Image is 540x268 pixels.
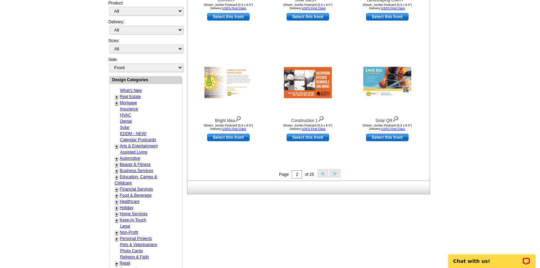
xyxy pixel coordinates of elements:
div: Side: [109,57,183,73]
div: Construction 1 [270,114,346,124]
a: EDDM - NEW! [120,131,147,136]
a: Pets & Veterinarians [120,242,158,247]
a: HVAC [120,113,131,118]
div: Shown: Jumbo Postcard (5.5 x 8.5") Delivery: [191,3,266,10]
a: Beauty & Fitness [120,162,151,167]
span: Page [279,172,289,177]
iframe: LiveChat chat widget [444,246,540,268]
div: Bright Idea [191,114,266,124]
a: Business Services [120,168,153,173]
a: Personal Projects [120,236,152,241]
a: use this design [366,134,409,141]
img: view design details [235,114,241,122]
a: Dental [120,119,132,124]
a: Home Services [120,211,148,216]
a: Calendar Postcards [120,137,156,142]
a: + [115,100,118,106]
a: Holiday [120,205,134,210]
a: use this design [287,13,329,21]
a: + [115,144,118,149]
div: Shown: Jumbo Postcard (5.5 x 8.5") Delivery: [270,124,346,131]
a: + [115,205,118,211]
a: + [115,156,118,161]
div: Shown: Jumbo Postcard (5.5 x 8.5") Delivery: [191,124,266,131]
a: USPS First Class [302,7,326,10]
a: What's New [120,88,142,93]
a: USPS First Class [302,127,326,131]
a: Automotive [120,156,140,161]
a: USPS First Class [381,127,405,131]
img: Construction 1 [284,67,332,98]
img: Solar QR [363,67,411,98]
a: Food & Beverage [120,193,152,198]
a: Mortgage [120,100,137,105]
a: use this design [366,13,409,21]
a: + [115,94,118,100]
div: Sizes: [109,38,183,57]
a: + [115,162,118,168]
span: of 25 [305,172,314,177]
a: + [115,230,118,235]
a: + [115,199,118,205]
a: Non-Profit [120,230,138,235]
img: Bright Idea [204,67,252,98]
a: Photo Cards [120,248,143,253]
img: view design details [392,114,399,122]
a: Financial Services [120,187,153,192]
a: USPS First Class [222,127,246,131]
a: + [115,218,118,223]
a: use this design [287,134,329,141]
a: + [115,211,118,217]
div: Shown: Jumbo Postcard (5.5 x 8.5") Delivery: [270,3,346,10]
a: + [115,261,118,266]
button: < [317,169,328,178]
a: Assisted Living [120,150,148,155]
div: Solar QR [350,114,425,124]
button: > [329,169,340,178]
div: Delivery: [109,19,183,38]
a: Insurance [120,107,138,111]
a: Retail [120,261,130,266]
div: Shown: Jumbo Postcard (5.5 x 8.5") Delivery: [350,124,425,131]
a: Healthcare [120,199,140,204]
div: Design Categories [110,76,182,83]
div: Shown: Jumbo Postcard (5.5 x 8.5") Delivery: [350,3,425,10]
a: Solar [120,125,130,130]
a: + [115,236,118,242]
a: use this design [207,134,250,141]
img: view design details [318,114,324,122]
a: + [115,174,118,180]
a: Religion & Faith [120,255,149,259]
a: Keep-in-Touch [120,218,146,222]
a: Legal [120,224,130,229]
a: + [115,168,118,174]
a: Education, Camps & Childcare [115,174,157,185]
a: USPS First Class [222,7,246,10]
a: + [115,193,118,198]
a: Real Estate [120,94,141,99]
a: use this design [207,13,250,21]
a: + [115,187,118,192]
a: USPS First Class [381,7,405,10]
a: Arts & Entertainment [120,144,158,148]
